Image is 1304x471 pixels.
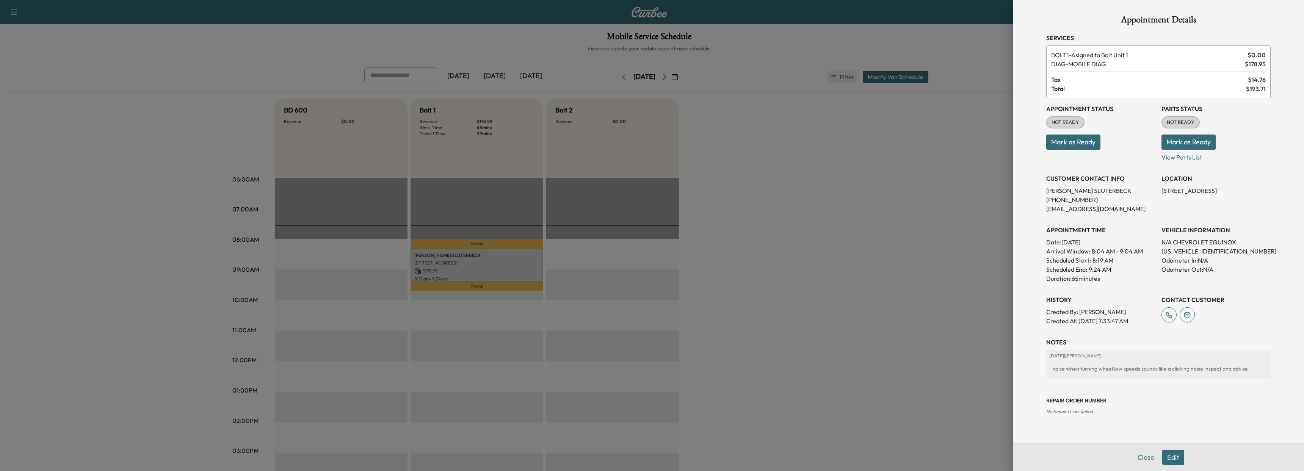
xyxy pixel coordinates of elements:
p: N/A CHEVROLET EQUINOX [1161,238,1271,247]
h3: History [1046,295,1155,304]
p: Odometer In: N/A [1161,256,1271,265]
span: NOT READY [1162,119,1199,126]
p: 9:24 AM [1089,265,1111,274]
p: [US_VEHICLE_IDENTIFICATION_NUMBER] [1161,247,1271,256]
h3: LOCATION [1161,174,1271,183]
span: No Repair Order linked [1046,408,1093,414]
p: Duration: 65 minutes [1046,274,1155,283]
p: [PHONE_NUMBER] [1046,195,1155,204]
p: Created At : [DATE] 7:33:47 AM [1046,316,1155,325]
span: Asigned to Bolt Unit 1 [1051,50,1244,59]
h3: CONTACT CUSTOMER [1161,295,1271,304]
button: Edit [1162,450,1184,465]
p: Created By : [PERSON_NAME] [1046,307,1155,316]
span: $ 193.71 [1246,84,1266,93]
button: Mark as Ready [1161,135,1216,150]
h3: VEHICLE INFORMATION [1161,225,1271,235]
p: Scheduled End: [1046,265,1087,274]
span: $ 14.76 [1248,75,1266,84]
p: Scheduled Start: [1046,256,1091,265]
span: $ 0.00 [1248,50,1266,59]
p: [PERSON_NAME] SLUTERBECK [1046,186,1155,195]
h3: Appointment Status [1046,104,1155,113]
h3: CUSTOMER CONTACT INFO [1046,174,1155,183]
h3: Repair Order number [1046,397,1271,404]
span: Tax [1051,75,1248,84]
h3: Services [1046,33,1271,42]
span: MOBILE DIAG. [1051,59,1242,69]
p: [DATE] | [PERSON_NAME] [1049,353,1268,359]
p: Arrival Window: [1046,247,1155,256]
h3: Parts Status [1161,104,1271,113]
p: [EMAIL_ADDRESS][DOMAIN_NAME] [1046,204,1155,213]
p: View Parts List [1161,150,1271,162]
span: 8:04 AM - 9:04 AM [1092,247,1143,256]
p: Odometer Out: N/A [1161,265,1271,274]
h1: Appointment Details [1046,15,1271,27]
span: NOT READY [1047,119,1084,126]
button: Close [1133,450,1159,465]
span: $ 178.95 [1245,59,1266,69]
h3: NOTES [1046,338,1271,347]
h3: APPOINTMENT TIME [1046,225,1155,235]
div: noise when turning wheel low speeds sounds like a clicking noise inspect and advise [1049,362,1268,376]
span: Total [1051,84,1246,93]
p: Date: [DATE] [1046,238,1155,247]
p: [STREET_ADDRESS] [1161,186,1271,195]
p: 8:19 AM [1092,256,1113,265]
button: Mark as Ready [1046,135,1100,150]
